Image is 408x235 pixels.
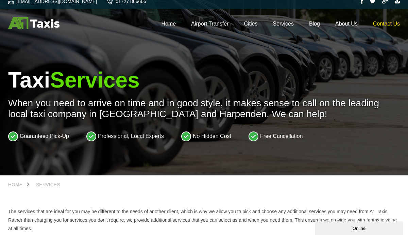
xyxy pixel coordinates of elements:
a: Contact Us [373,21,400,27]
li: Guaranteed Pick-Up [8,131,69,141]
iframe: chat widget [315,220,405,235]
a: Services [29,182,67,187]
p: The services that are ideal for you may be different to the needs of another client, which is why... [8,207,400,233]
li: Free Cancellation [249,131,303,141]
a: Home [8,182,29,187]
li: Professional, Local Experts [86,131,164,141]
a: Cities [244,21,258,27]
a: About Us [335,21,358,27]
span: Home [8,182,22,187]
a: Services [273,21,294,27]
a: Airport Transfer [191,21,228,27]
p: When you need to arrive on time and in good style, it makes sense to call on the leading local ta... [8,98,400,120]
li: No Hidden Cost [181,131,231,141]
img: A1 Taxis St Albans LTD [8,17,60,29]
a: Blog [309,21,320,27]
a: Home [161,21,176,27]
span: Services [50,68,139,92]
span: Services [36,182,60,187]
h1: Taxi [8,67,400,93]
